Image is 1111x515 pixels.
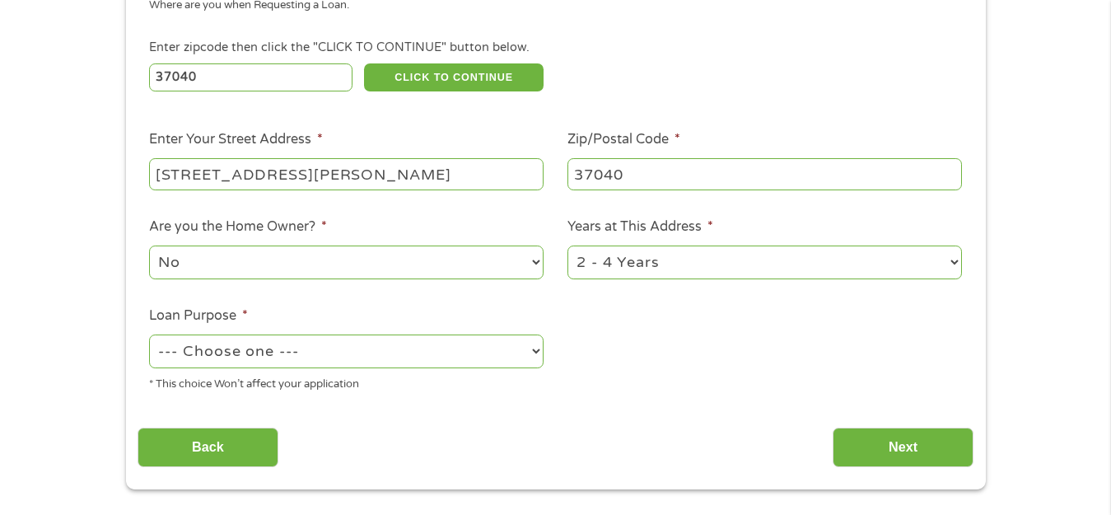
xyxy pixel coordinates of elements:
label: Are you the Home Owner? [149,218,327,236]
label: Zip/Postal Code [567,131,680,148]
div: Enter zipcode then click the "CLICK TO CONTINUE" button below. [149,39,961,57]
input: Back [138,428,278,468]
label: Enter Your Street Address [149,131,323,148]
div: * This choice Won’t affect your application [149,371,544,393]
label: Years at This Address [567,218,713,236]
input: Next [833,428,973,468]
input: Enter Zipcode (e.g 01510) [149,63,352,91]
button: CLICK TO CONTINUE [364,63,544,91]
input: 1 Main Street [149,158,544,190]
label: Loan Purpose [149,307,248,325]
